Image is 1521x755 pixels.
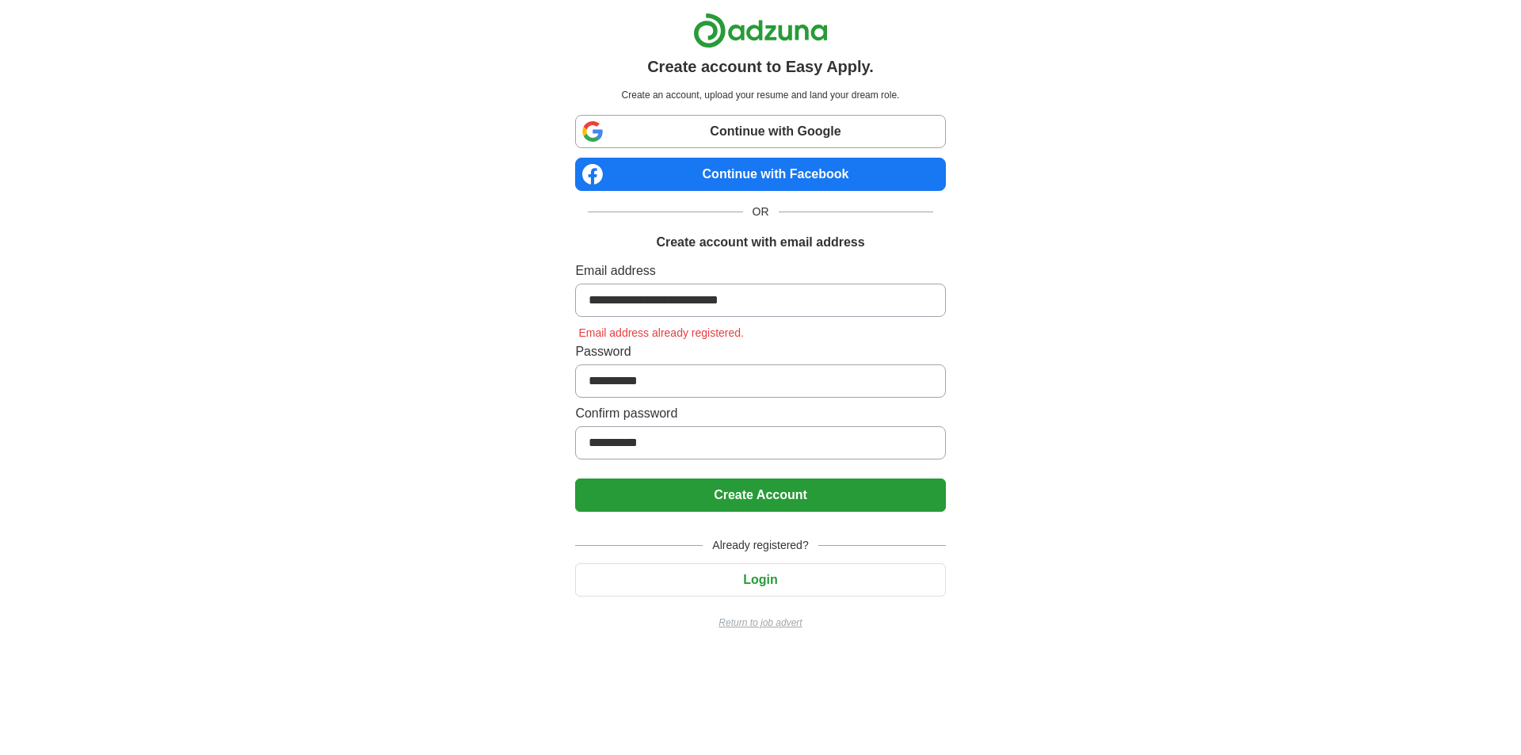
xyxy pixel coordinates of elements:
[575,261,945,280] label: Email address
[575,326,747,339] span: Email address already registered.
[703,537,818,554] span: Already registered?
[575,479,945,512] button: Create Account
[647,55,874,78] h1: Create account to Easy Apply.
[575,342,945,361] label: Password
[575,404,945,423] label: Confirm password
[575,115,945,148] a: Continue with Google
[578,88,942,102] p: Create an account, upload your resume and land your dream role.
[575,616,945,630] a: Return to job advert
[575,573,945,586] a: Login
[656,233,864,252] h1: Create account with email address
[693,13,828,48] img: Adzuna logo
[575,158,945,191] a: Continue with Facebook
[743,204,779,220] span: OR
[575,563,945,597] button: Login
